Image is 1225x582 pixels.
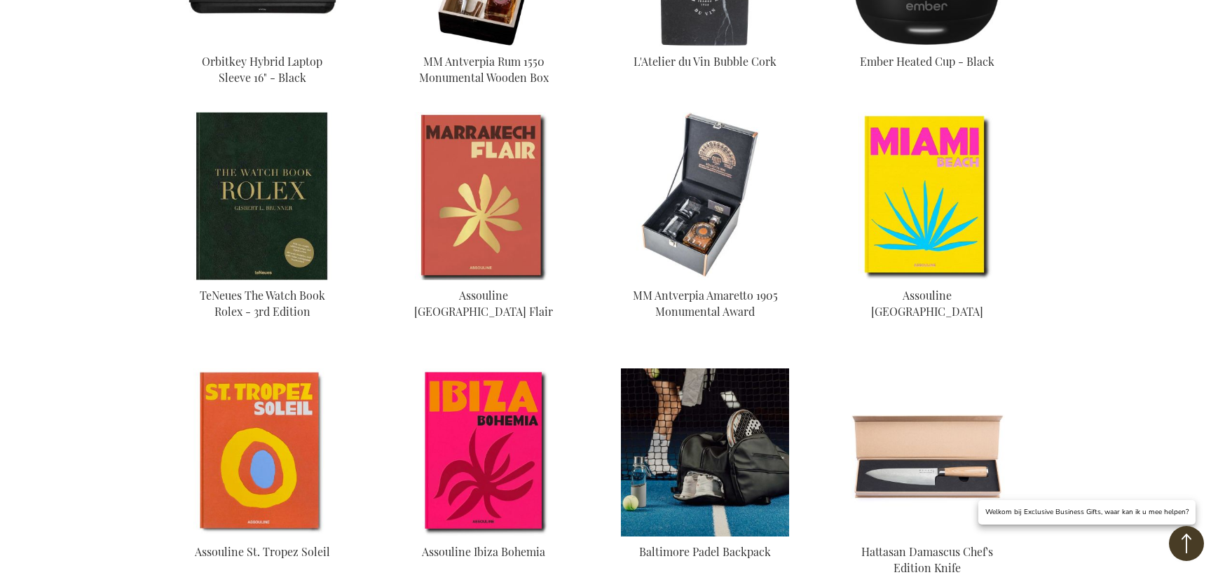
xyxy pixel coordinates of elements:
a: St. Tropez Soleil [178,527,346,540]
img: St. Tropez Soleil [178,368,346,536]
img: Baltimore Padel Backpack [621,368,789,536]
a: Miami Beach [843,270,1011,284]
a: Vinga of Sweden Hattasan Chef's Knife [843,527,1011,540]
a: MM Antverpia 1550 Rum Wooden Gift Set [399,36,568,50]
img: Ibiza Bohemia [399,368,568,536]
a: Assouline St. Tropez Soleil [195,544,330,559]
a: TeNeues The Watch Book Rolex - 3rd Edition [200,288,325,319]
a: L'Atelier du Vin Bubble Cork [634,54,776,69]
a: Ibiza Bohemia [399,527,568,540]
img: Vinga of Sweden Hattasan Chef's Knife [843,368,1011,536]
a: TeNeues The Watch Book Rolex - 3rd Edition [178,270,346,284]
a: Hattasan Damascus Chef's Edition Knife [861,544,993,575]
img: MM Antverpia AMARETTO 1905 AND TWO PREMIUM GLASSES [621,112,789,280]
a: Assouline [GEOGRAPHIC_DATA] Flair [414,288,553,319]
a: Orbitkey Hybrid Laptop Sleeve 16" - Black [202,54,322,85]
a: Assouline Ibiza Bohemia [422,544,545,559]
a: Atelier Du Vin Bubble Cork - Black Champagne Stopper [621,36,789,50]
a: MM Antverpia Rum 1550 Monumental Wooden Box [419,54,549,85]
a: Ember Heated Cup - Black [860,54,994,69]
a: Ember heated Cup [843,36,1011,50]
a: Orbitkey Hybrid Laptop Sleeve 16" - Black [178,36,346,50]
a: Assouline Marrakech Flair Travel Series [399,270,568,284]
a: MM Antverpia Amaretto 1905 Monumental Award [633,288,778,319]
a: MM Antverpia AMARETTO 1905 AND TWO PREMIUM GLASSES [621,270,789,284]
img: Miami Beach [843,112,1011,280]
img: Assouline Marrakech Flair Travel Series [399,112,568,280]
a: Assouline [GEOGRAPHIC_DATA] [871,288,983,319]
img: TeNeues The Watch Book Rolex - 3rd Edition [178,112,346,280]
